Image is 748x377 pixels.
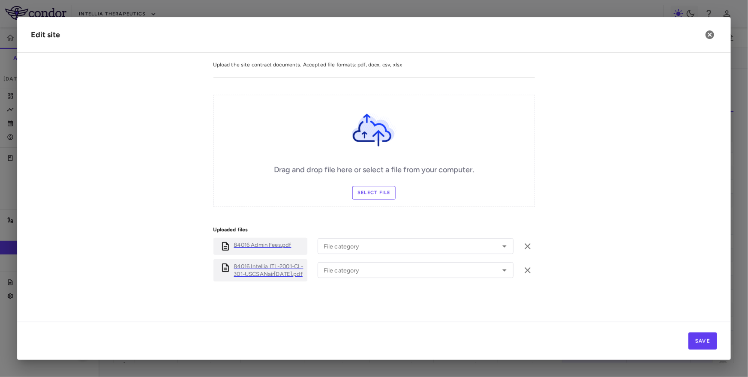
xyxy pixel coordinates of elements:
p: 84016 Intellia ITL-2001-CL-301-USCSANair19Apr2024.pdf [234,263,304,278]
button: Remove [520,239,535,254]
button: Open [499,264,511,276]
a: 84016 Intellia ITL-2001-CL-301-USCSANair[DATE].pdf [234,263,304,278]
p: 84016 Admin Fees.pdf [234,241,291,249]
button: Save [688,332,717,350]
button: Open [499,240,511,252]
span: Upload the site contract documents. Accepted file formats: pdf, docx, csv, xlsx [213,61,535,69]
label: Select file [352,186,396,200]
a: 84016 Admin Fees.pdf [234,241,291,251]
div: Edit site [31,29,60,41]
h6: Drag and drop file here or select a file from your computer. [274,164,474,176]
button: Remove [520,263,535,278]
p: Uploaded files [213,226,535,233]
